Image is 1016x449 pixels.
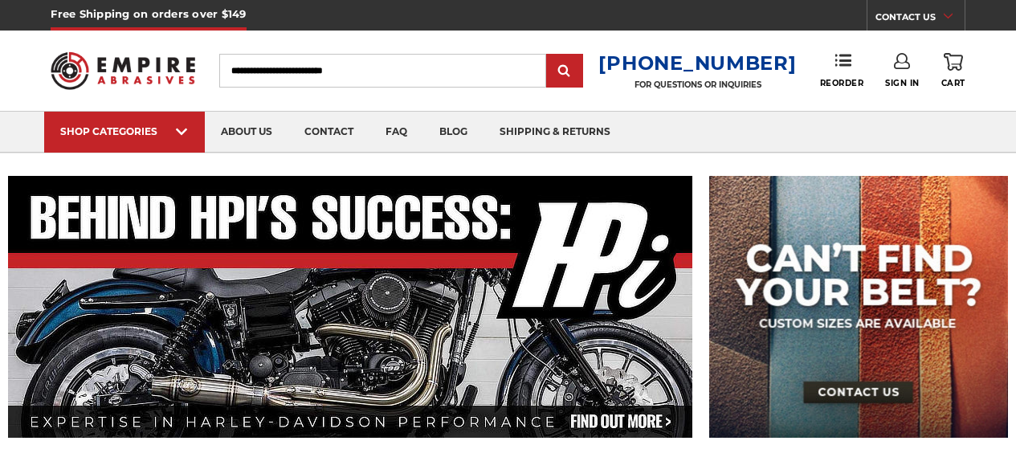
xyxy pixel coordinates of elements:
[820,78,864,88] span: Reorder
[423,112,484,153] a: blog
[549,55,581,88] input: Submit
[598,51,796,75] a: [PHONE_NUMBER]
[598,80,796,90] p: FOR QUESTIONS OR INQUIRIES
[820,53,864,88] a: Reorder
[709,176,1008,438] img: promo banner for custom belts.
[288,112,369,153] a: contact
[875,8,965,31] a: CONTACT US
[484,112,626,153] a: shipping & returns
[60,125,189,137] div: SHOP CATEGORIES
[941,53,965,88] a: Cart
[885,78,920,88] span: Sign In
[369,112,423,153] a: faq
[941,78,965,88] span: Cart
[51,43,194,99] img: Empire Abrasives
[205,112,288,153] a: about us
[8,176,693,438] img: Banner for an interview featuring Horsepower Inc who makes Harley performance upgrades featured o...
